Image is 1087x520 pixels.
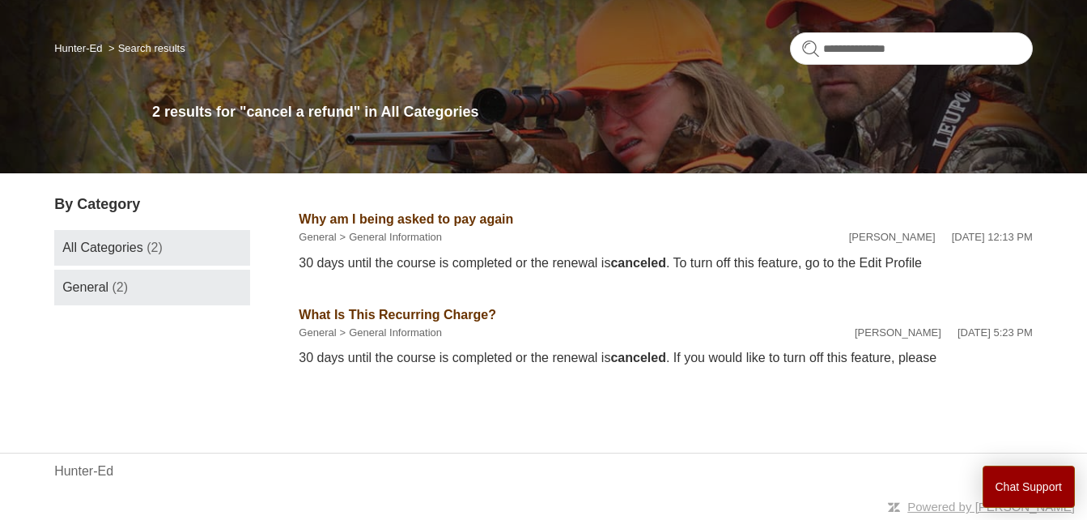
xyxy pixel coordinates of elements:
li: General [299,325,336,341]
a: General Information [349,326,442,339]
h3: By Category [54,194,250,215]
button: Chat Support [983,466,1076,508]
li: General [299,229,336,245]
a: General [299,326,336,339]
input: Search [790,32,1033,65]
div: 30 days until the course is completed or the renewal is . If you would like to turn off this feat... [299,348,1033,368]
a: Powered by [PERSON_NAME] [907,500,1075,514]
li: [PERSON_NAME] [855,325,941,341]
a: General [299,231,336,243]
span: (2) [146,241,163,254]
a: Hunter-Ed [54,42,102,54]
a: Hunter-Ed [54,462,113,481]
a: General (2) [54,270,250,305]
li: General Information [337,325,443,341]
time: 04/08/2025, 12:13 [952,231,1033,243]
em: canceled [610,351,665,364]
span: (2) [113,280,129,294]
a: Why am I being asked to pay again [299,212,513,226]
time: 02/12/2024, 17:23 [957,326,1033,339]
a: General Information [349,231,442,243]
li: Hunter-Ed [54,42,105,54]
li: General Information [337,229,443,245]
li: [PERSON_NAME] [849,229,936,245]
h1: 2 results for "cancel a refund" in All Categories [152,101,1033,123]
a: All Categories (2) [54,230,250,266]
em: canceled [610,256,665,270]
div: 30 days until the course is completed or the renewal is . To turn off this feature, go to the Edi... [299,254,1033,273]
span: General [62,280,108,294]
li: Search results [105,42,185,54]
a: What Is This Recurring Charge? [299,308,496,322]
span: All Categories [62,241,143,254]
